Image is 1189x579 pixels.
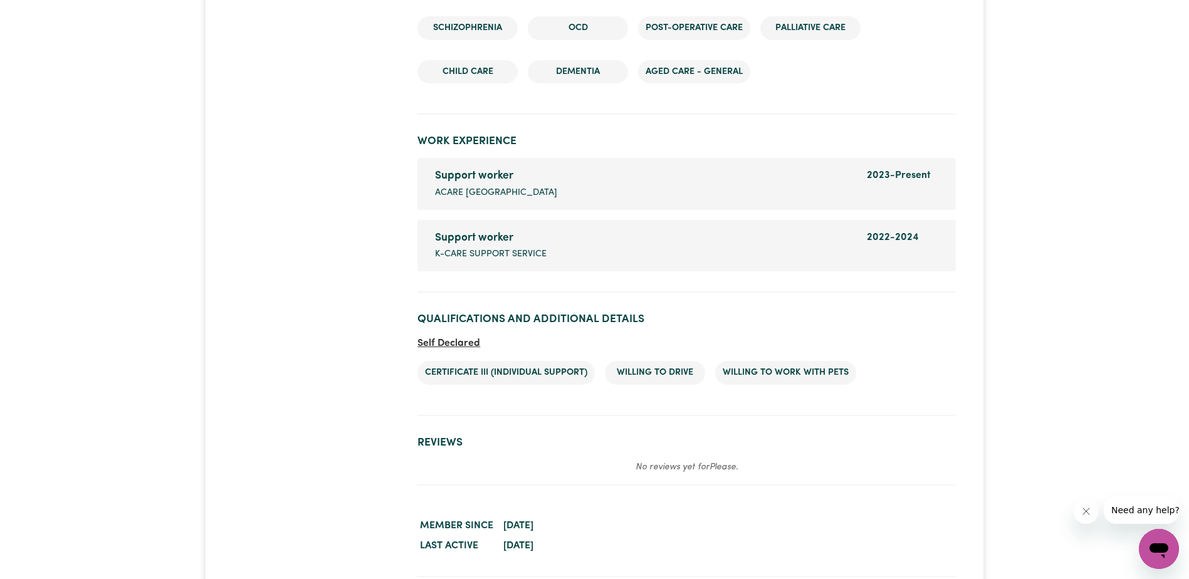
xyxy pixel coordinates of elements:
[417,313,955,326] h2: Qualifications and Additional Details
[417,60,518,84] li: Child care
[417,361,595,385] li: Certificate III (Individual Support)
[528,60,628,84] li: Dementia
[867,232,919,243] span: 2022 - 2024
[417,16,518,40] li: Schizophrenia
[503,541,533,551] time: [DATE]
[435,186,557,200] span: Acare [GEOGRAPHIC_DATA]
[636,462,738,472] em: No reviews yet for Please .
[867,170,931,180] span: 2023 - Present
[1104,496,1179,524] iframe: Message from company
[417,536,496,556] dt: Last active
[605,361,705,385] li: Willing to drive
[1074,499,1099,524] iframe: Close message
[417,516,496,536] dt: Member since
[435,168,852,184] div: Support worker
[8,9,76,19] span: Need any help?
[528,16,628,40] li: OCD
[417,338,480,348] span: Self Declared
[417,436,955,449] h2: Reviews
[1139,529,1179,569] iframe: Button to launch messaging window
[435,230,852,246] div: Support worker
[503,521,533,531] time: [DATE]
[638,16,750,40] li: Post-operative care
[715,361,856,385] li: Willing to work with pets
[760,16,861,40] li: Palliative care
[638,60,750,84] li: Aged care - General
[435,248,547,261] span: K-care support service
[417,135,955,148] h2: Work Experience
